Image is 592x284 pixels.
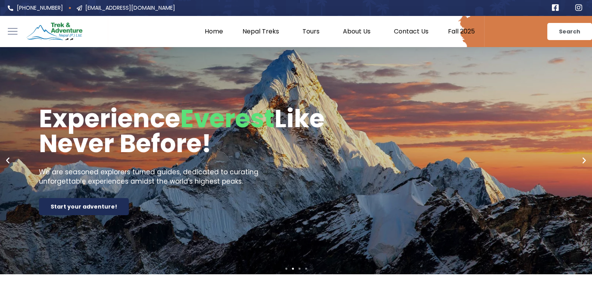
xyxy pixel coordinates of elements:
[305,268,307,270] span: Go to slide 4
[39,106,296,156] div: Experience Like Never Before!
[559,29,580,34] span: Search
[39,168,296,186] div: We are seasoned explorers turned guides, dedicated to curating unforgettable experiences amidst t...
[180,101,274,136] span: Everest
[384,28,438,35] a: Contact Us
[333,28,384,35] a: About Us
[580,157,588,165] div: Next slide
[232,28,292,35] a: Nepal Treks
[15,4,63,12] span: [PHONE_NUMBER]
[195,28,232,35] a: Home
[108,28,485,35] nav: Menu
[285,268,287,270] span: Go to slide 1
[547,23,592,40] a: Search
[292,28,333,35] a: Tours
[292,268,294,270] span: Go to slide 2
[4,157,12,165] div: Previous slide
[39,198,129,215] div: Start your adventure!
[83,4,175,12] span: [EMAIL_ADDRESS][DOMAIN_NAME]
[25,21,84,42] img: Trek & Adventure Nepal
[299,268,300,270] span: Go to slide 3
[438,28,484,35] a: Fall 2025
